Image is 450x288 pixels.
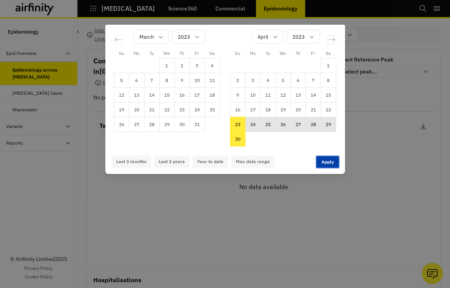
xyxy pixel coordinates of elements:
td: Choose Thursday, March 2, 2023 as your check-in date. It’s available. [174,58,189,73]
button: Last 3 years [154,155,189,168]
td: Choose Thursday, March 30, 2023 as your check-in date. It’s available. [174,117,189,132]
button: Last 3 months [112,155,151,168]
td: Choose Wednesday, March 1, 2023 as your check-in date. It’s available. [159,58,174,73]
button: Apply [316,156,339,168]
td: Choose Saturday, March 4, 2023 as your check-in date. It’s available. [204,58,220,73]
td: Choose Wednesday, March 29, 2023 as your check-in date. It’s available. [159,117,174,132]
td: Choose Tuesday, April 18, 2023 as your check-in date. It’s available. [260,102,275,117]
td: Choose Sunday, April 2, 2023 as your check-in date. It’s available. [230,73,245,88]
td: Choose Tuesday, April 11, 2023 as your check-in date. It’s available. [260,88,275,102]
td: Choose Saturday, April 15, 2023 as your check-in date. It’s available. [321,88,336,102]
td: Choose Thursday, April 13, 2023 as your check-in date. It’s available. [290,88,306,102]
td: Selected. Friday, April 28, 2023 [306,117,321,132]
td: Choose Tuesday, April 4, 2023 as your check-in date. It’s available. [260,73,275,88]
td: Choose Wednesday, March 22, 2023 as your check-in date. It’s available. [159,102,174,117]
td: Choose Saturday, March 18, 2023 as your check-in date. It’s available. [204,88,220,102]
td: Choose Thursday, April 6, 2023 as your check-in date. It’s available. [290,73,306,88]
td: Choose Friday, March 17, 2023 as your check-in date. It’s available. [189,88,204,102]
td: Choose Tuesday, March 28, 2023 as your check-in date. It’s available. [144,117,159,132]
td: Selected as start date. Sunday, April 23, 2023 [230,117,245,132]
td: Selected. Thursday, April 27, 2023 [290,117,306,132]
td: Choose Saturday, March 25, 2023 as your check-in date. It’s available. [204,102,220,117]
div: Move backward to switch to the previous month. [114,35,123,44]
td: Choose Friday, March 24, 2023 as your check-in date. It’s available. [189,102,204,117]
td: Selected. Tuesday, April 25, 2023 [260,117,275,132]
button: Max data range [231,155,275,168]
td: Choose Friday, April 21, 2023 as your check-in date. It’s available. [306,102,321,117]
td: Choose Monday, March 13, 2023 as your check-in date. It’s available. [129,88,144,102]
td: Choose Thursday, March 23, 2023 as your check-in date. It’s available. [174,102,189,117]
td: Choose Wednesday, April 12, 2023 as your check-in date. It’s available. [275,88,290,102]
div: Move forward to switch to the next month. [327,35,336,44]
td: Selected. Monday, April 24, 2023 [245,117,260,132]
td: Choose Monday, April 3, 2023 as your check-in date. It’s available. [245,73,260,88]
td: Choose Friday, March 31, 2023 as your check-in date. It’s available. [189,117,204,132]
td: Choose Wednesday, March 8, 2023 as your check-in date. It’s available. [159,73,174,88]
td: Choose Friday, April 7, 2023 as your check-in date. It’s available. [306,73,321,88]
td: Choose Sunday, March 5, 2023 as your check-in date. It’s available. [114,73,129,88]
td: Choose Sunday, April 9, 2023 as your check-in date. It’s available. [230,88,245,102]
td: Choose Sunday, April 16, 2023 as your check-in date. It’s available. [230,102,245,117]
td: Choose Saturday, April 22, 2023 as your check-in date. It’s available. [321,102,336,117]
td: Choose Monday, March 27, 2023 as your check-in date. It’s available. [129,117,144,132]
td: Choose Tuesday, March 7, 2023 as your check-in date. It’s available. [144,73,159,88]
button: Year to date [192,155,228,168]
td: Choose Sunday, March 12, 2023 as your check-in date. It’s available. [114,88,129,102]
td: Choose Wednesday, March 15, 2023 as your check-in date. It’s available. [159,88,174,102]
td: Choose Tuesday, March 21, 2023 as your check-in date. It’s available. [144,102,159,117]
td: Choose Saturday, April 1, 2023 as your check-in date. It’s available. [321,58,336,73]
td: Choose Sunday, March 26, 2023 as your check-in date. It’s available. [114,117,129,132]
div: Calendar [105,25,345,155]
td: Choose Saturday, April 8, 2023 as your check-in date. It’s available. [321,73,336,88]
td: Choose Friday, April 14, 2023 as your check-in date. It’s available. [306,88,321,102]
td: Choose Friday, March 10, 2023 as your check-in date. It’s available. [189,73,204,88]
td: Choose Thursday, March 9, 2023 as your check-in date. It’s available. [174,73,189,88]
td: Choose Monday, March 20, 2023 as your check-in date. It’s available. [129,102,144,117]
td: Choose Monday, April 10, 2023 as your check-in date. It’s available. [245,88,260,102]
td: Choose Monday, March 6, 2023 as your check-in date. It’s available. [129,73,144,88]
td: Choose Thursday, April 20, 2023 as your check-in date. It’s available. [290,102,306,117]
td: Selected as end date. Sunday, April 30, 2023 [230,132,245,147]
td: Choose Saturday, March 11, 2023 as your check-in date. It’s available. [204,73,220,88]
td: Choose Wednesday, April 19, 2023 as your check-in date. It’s available. [275,102,290,117]
td: Choose Wednesday, April 5, 2023 as your check-in date. It’s available. [275,73,290,88]
td: Selected. Wednesday, April 26, 2023 [275,117,290,132]
td: Choose Thursday, March 16, 2023 as your check-in date. It’s available. [174,88,189,102]
td: Selected. Saturday, April 29, 2023 [321,117,336,132]
td: Choose Monday, April 17, 2023 as your check-in date. It’s available. [245,102,260,117]
td: Choose Tuesday, March 14, 2023 as your check-in date. It’s available. [144,88,159,102]
td: Choose Friday, March 3, 2023 as your check-in date. It’s available. [189,58,204,73]
td: Choose Sunday, March 19, 2023 as your check-in date. It’s available. [114,102,129,117]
